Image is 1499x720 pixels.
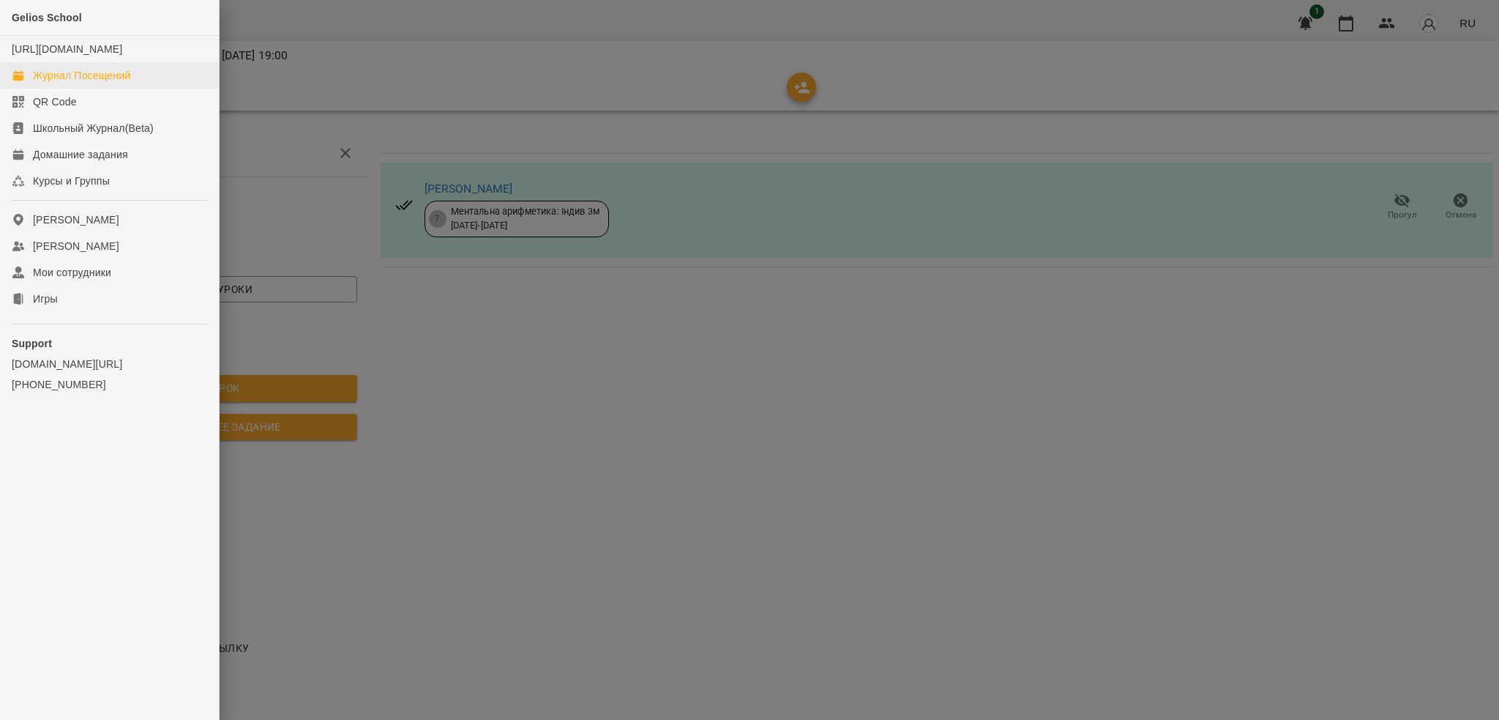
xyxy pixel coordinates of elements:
div: Школьный Журнал(Beta) [33,121,154,136]
div: [PERSON_NAME] [33,212,119,227]
div: Мои сотрудники [33,265,111,280]
a: [PHONE_NUMBER] [12,377,207,392]
span: Gelios School [12,12,82,23]
a: [DOMAIN_NAME][URL] [12,357,207,371]
div: [PERSON_NAME] [33,239,119,253]
div: Игры [33,292,58,306]
div: QR Code [33,94,77,109]
p: Support [12,336,207,351]
a: [URL][DOMAIN_NAME] [12,43,122,55]
div: Домашние задания [33,147,128,162]
div: Курсы и Группы [33,174,110,188]
div: Журнал Посещений [33,68,130,83]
